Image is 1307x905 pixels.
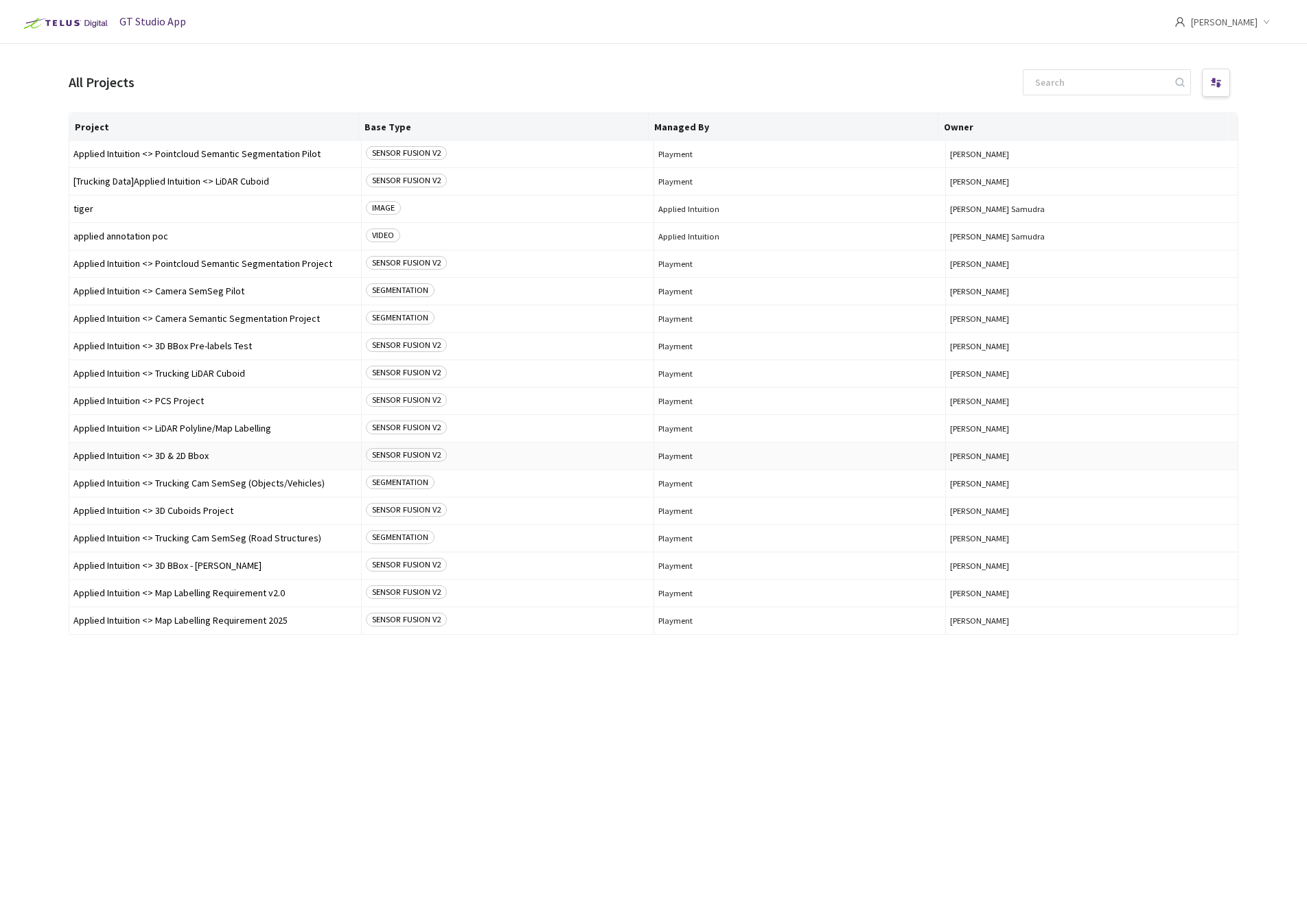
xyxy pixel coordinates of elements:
th: Base Type [359,113,649,141]
div: All Projects [69,73,135,93]
span: Applied Intuition [658,231,942,242]
span: [Trucking Data]Applied Intuition <> LiDAR Cuboid [73,176,357,187]
span: [PERSON_NAME] [950,286,1234,296]
span: user [1175,16,1185,27]
th: Project [69,113,359,141]
span: SEGMENTATION [366,530,435,544]
span: SEGMENTATION [366,283,435,297]
span: SENSOR FUSION V2 [366,585,447,599]
span: [PERSON_NAME] [950,396,1234,406]
span: [PERSON_NAME] [950,176,1234,187]
span: Playment [658,615,942,626]
span: SENSOR FUSION V2 [366,613,447,626]
span: [PERSON_NAME] [950,561,1234,571]
span: SENSOR FUSION V2 [366,338,447,352]
span: [PERSON_NAME] [950,149,1234,159]
span: Applied Intuition [658,204,942,214]
span: [PERSON_NAME] [950,314,1234,324]
span: Playment [658,149,942,159]
span: SENSOR FUSION V2 [366,503,447,517]
span: SENSOR FUSION V2 [366,366,447,379]
span: SENSOR FUSION V2 [366,256,447,270]
span: Applied Intuition <> Map Labelling Requirement 2025 [73,615,357,626]
span: Applied Intuition <> Trucking LiDAR Cuboid [73,368,357,379]
span: Playment [658,506,942,516]
span: Applied Intuition <> PCS Project [73,396,357,406]
span: Playment [658,314,942,324]
span: IMAGE [366,201,401,215]
span: Playment [658,259,942,269]
span: [PERSON_NAME] [950,533,1234,543]
span: Playment [658,588,942,598]
span: Playment [658,286,942,296]
span: down [1263,19,1270,25]
span: Applied Intuition <> 3D & 2D Bbox [73,451,357,461]
span: SEGMENTATION [366,475,435,489]
span: [PERSON_NAME] [950,506,1234,516]
span: Playment [658,396,942,406]
span: Applied Intuition <> Pointcloud Semantic Segmentation Project [73,259,357,269]
span: Playment [658,176,942,187]
span: Playment [658,368,942,379]
span: Playment [658,533,942,543]
span: Applied Intuition <> Pointcloud Semantic Segmentation Pilot [73,149,357,159]
th: Managed By [649,113,938,141]
span: VIDEO [366,228,400,242]
span: Playment [658,451,942,461]
span: GT Studio App [119,14,186,28]
span: [PERSON_NAME] [950,451,1234,461]
span: Applied Intuition <> 3D Cuboids Project [73,506,357,516]
span: Playment [658,478,942,489]
span: [PERSON_NAME] Samudra [950,231,1234,242]
span: SENSOR FUSION V2 [366,174,447,187]
span: SENSOR FUSION V2 [366,421,447,434]
th: Owner [938,113,1228,141]
span: Playment [658,341,942,351]
span: [PERSON_NAME] [950,615,1234,626]
span: SENSOR FUSION V2 [366,448,447,462]
span: Applied Intuition <> Trucking Cam SemSeg (Objects/Vehicles) [73,478,357,489]
span: Applied Intuition <> 3D BBox - [PERSON_NAME] [73,561,357,571]
span: applied annotation poc [73,231,357,242]
span: SEGMENTATION [366,311,435,325]
span: [PERSON_NAME] [950,341,1234,351]
span: [PERSON_NAME] [950,368,1234,379]
span: [PERSON_NAME] Samudra [950,204,1234,214]
span: [PERSON_NAME] [950,478,1234,489]
span: Applied Intuition <> Camera Semantic Segmentation Project [73,314,357,324]
span: Applied Intuition <> 3D BBox Pre-labels Test [73,341,357,351]
span: SENSOR FUSION V2 [366,558,447,572]
input: Search [1027,70,1173,95]
span: Applied Intuition <> Trucking Cam SemSeg (Road Structures) [73,533,357,543]
span: Playment [658,423,942,434]
span: SENSOR FUSION V2 [366,146,447,160]
span: [PERSON_NAME] [950,423,1234,434]
span: Playment [658,561,942,571]
span: Applied Intuition <> Map Labelling Requirement v2.0 [73,588,357,598]
span: Applied Intuition <> Camera SemSeg Pilot [73,286,357,296]
span: [PERSON_NAME] [950,588,1234,598]
span: tiger [73,204,357,214]
span: [PERSON_NAME] [950,259,1234,269]
span: Applied Intuition <> LiDAR Polyline/Map Labelling [73,423,357,434]
span: SENSOR FUSION V2 [366,393,447,407]
img: Telus [16,12,112,34]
